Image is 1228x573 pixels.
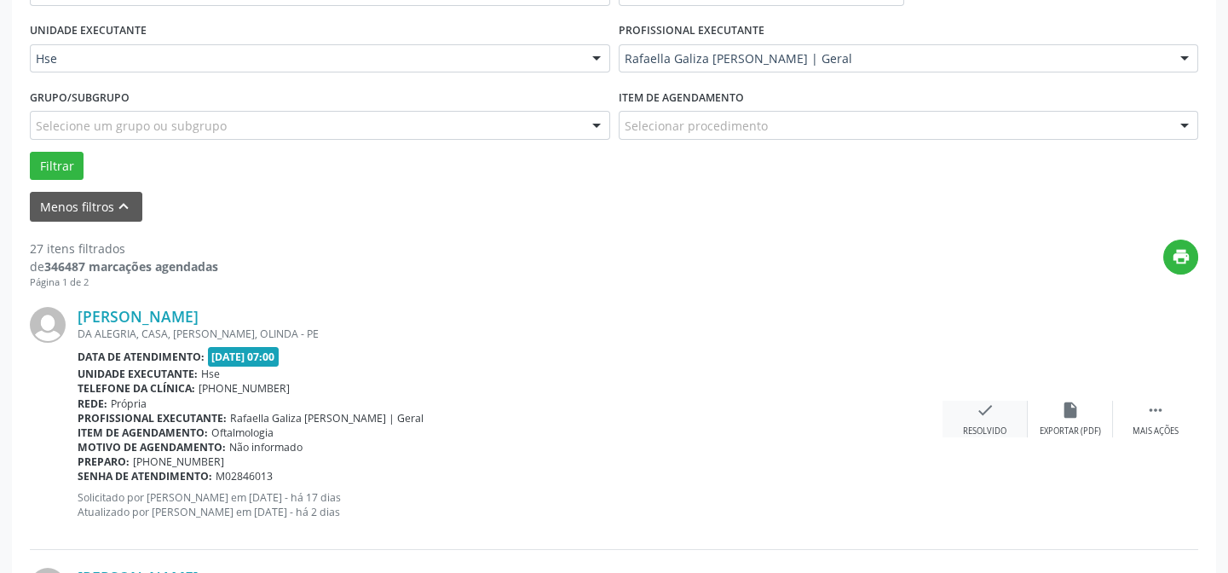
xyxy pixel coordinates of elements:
[1163,240,1198,275] button: print
[1133,425,1179,437] div: Mais ações
[78,381,195,396] b: Telefone da clínica:
[78,411,227,425] b: Profissional executante:
[78,327,943,341] div: DA ALEGRIA, CASA, [PERSON_NAME], OLINDA - PE
[78,396,107,411] b: Rede:
[625,50,1164,67] span: Rafaella Galiza [PERSON_NAME] | Geral
[44,258,218,275] strong: 346487 marcações agendadas
[78,454,130,469] b: Preparo:
[625,117,768,135] span: Selecionar procedimento
[208,347,280,367] span: [DATE] 07:00
[201,367,220,381] span: Hse
[216,469,273,483] span: M02846013
[30,307,66,343] img: img
[78,490,943,519] p: Solicitado por [PERSON_NAME] em [DATE] - há 17 dias Atualizado por [PERSON_NAME] em [DATE] - há 2...
[229,440,303,454] span: Não informado
[30,258,218,275] div: de
[1040,425,1101,437] div: Exportar (PDF)
[230,411,424,425] span: Rafaella Galiza [PERSON_NAME] | Geral
[36,117,227,135] span: Selecione um grupo ou subgrupo
[30,240,218,258] div: 27 itens filtrados
[199,381,290,396] span: [PHONE_NUMBER]
[78,367,198,381] b: Unidade executante:
[976,401,995,420] i: check
[30,275,218,290] div: Página 1 de 2
[1061,401,1080,420] i: insert_drive_file
[114,197,133,216] i: keyboard_arrow_up
[36,50,575,67] span: Hse
[619,18,764,44] label: PROFISSIONAL EXECUTANTE
[133,454,224,469] span: [PHONE_NUMBER]
[78,440,226,454] b: Motivo de agendamento:
[30,84,130,111] label: Grupo/Subgrupo
[78,307,199,326] a: [PERSON_NAME]
[619,84,744,111] label: Item de agendamento
[963,425,1006,437] div: Resolvido
[30,18,147,44] label: UNIDADE EXECUTANTE
[78,350,205,364] b: Data de atendimento:
[78,425,208,440] b: Item de agendamento:
[30,192,142,222] button: Menos filtroskeyboard_arrow_up
[1146,401,1165,420] i: 
[111,396,147,411] span: Própria
[78,469,212,483] b: Senha de atendimento:
[1172,247,1191,266] i: print
[211,425,274,440] span: Oftalmologia
[30,152,84,181] button: Filtrar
